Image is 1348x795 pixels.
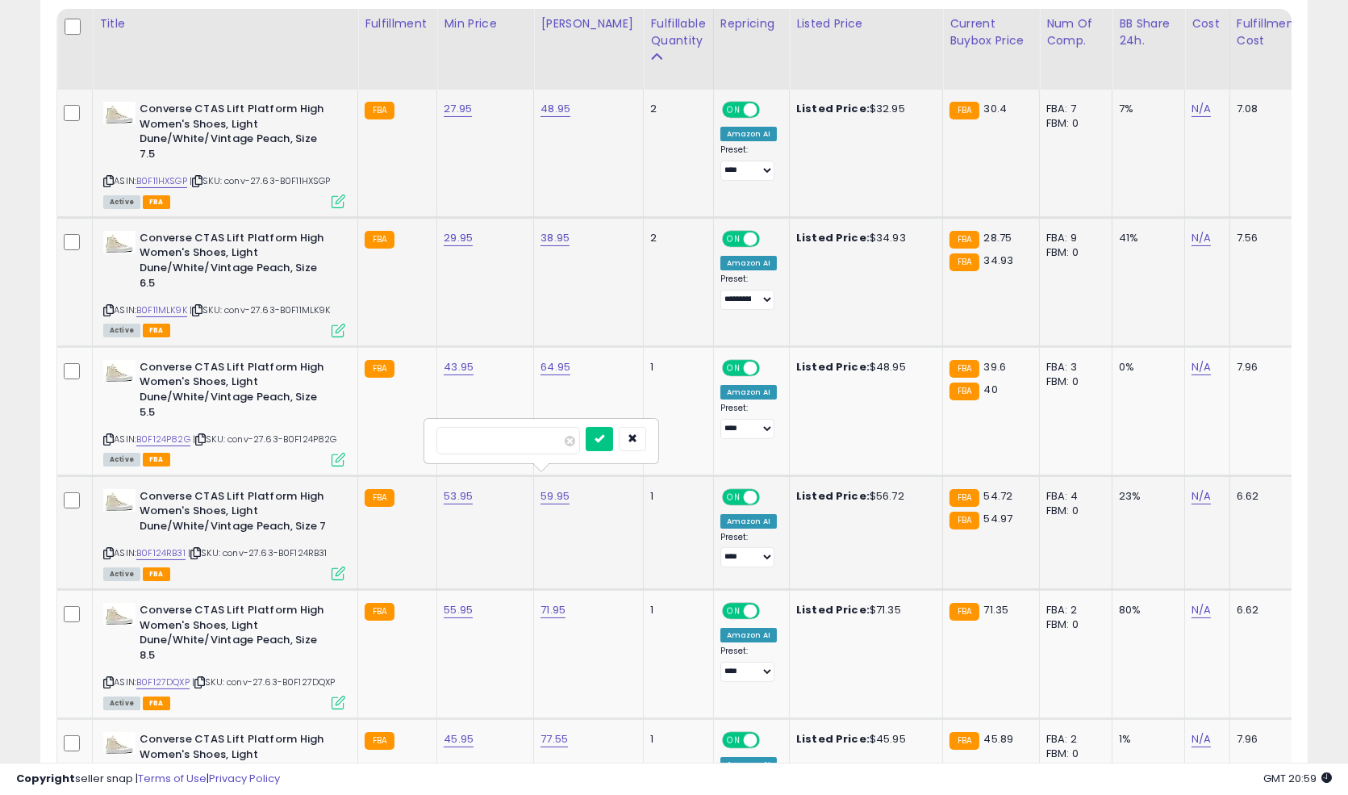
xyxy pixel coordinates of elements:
[796,603,930,617] div: $71.35
[1191,359,1211,375] a: N/A
[1237,231,1293,245] div: 7.56
[1237,603,1293,617] div: 6.62
[103,231,345,336] div: ASIN:
[1046,617,1100,632] div: FBM: 0
[720,144,777,181] div: Preset:
[983,731,1013,747] span: 45.89
[796,230,870,245] b: Listed Price:
[949,253,979,271] small: FBA
[720,15,783,32] div: Repricing
[949,360,979,378] small: FBA
[720,256,777,270] div: Amazon AI
[1191,488,1211,504] a: N/A
[949,603,979,621] small: FBA
[650,732,700,747] div: 1
[1046,360,1100,374] div: FBA: 3
[983,511,1012,526] span: 54.97
[143,453,170,467] span: FBA
[188,546,328,559] span: | SKU: conv-27.63-B0F124RB31
[103,453,140,467] span: All listings currently available for purchase on Amazon
[983,382,997,397] span: 40
[1119,360,1172,374] div: 0%
[138,771,207,786] a: Terms of Use
[724,103,744,117] span: ON
[724,605,744,618] span: ON
[365,360,394,378] small: FBA
[16,772,280,787] div: seller snap | |
[140,102,336,165] b: Converse CTAS Lift Platform High Women's Shoes, Light Dune/White/Vintage Peach, Size 7.5
[209,771,280,786] a: Privacy Policy
[140,489,336,538] b: Converse CTAS Lift Platform High Women's Shoes, Light Dune/White/Vintage Peach, Size 7
[1119,603,1172,617] div: 80%
[757,103,783,117] span: OFF
[796,15,936,32] div: Listed Price
[1237,102,1293,116] div: 7.08
[720,403,777,439] div: Preset:
[16,771,75,786] strong: Copyright
[1046,374,1100,389] div: FBM: 0
[757,232,783,245] span: OFF
[103,360,136,383] img: 31qRC2Ru7ZL._SL40_.jpg
[1046,116,1100,131] div: FBM: 0
[1046,747,1100,761] div: FBM: 0
[650,102,700,116] div: 2
[650,489,700,504] div: 1
[720,274,777,310] div: Preset:
[136,433,190,446] a: B0F124P82G
[365,603,394,621] small: FBA
[365,732,394,750] small: FBA
[540,359,570,375] a: 64.95
[983,359,1006,374] span: 39.6
[650,360,700,374] div: 1
[103,603,136,626] img: 31qRC2Ru7ZL._SL40_.jpg
[1046,603,1100,617] div: FBA: 2
[444,15,527,32] div: Min Price
[444,602,473,618] a: 55.95
[983,602,1008,617] span: 71.35
[1191,731,1211,747] a: N/A
[365,231,394,249] small: FBA
[1263,771,1332,786] span: 2025-09-10 20:59 GMT
[720,385,777,400] div: Amazon AI
[444,488,473,504] a: 53.95
[757,490,783,504] span: OFF
[1237,15,1299,49] div: Fulfillment Cost
[136,546,186,560] a: B0F124RB31
[1046,504,1100,518] div: FBM: 0
[796,488,870,504] b: Listed Price:
[136,303,187,317] a: B0F11MLK9K
[724,490,744,504] span: ON
[103,231,136,253] img: 31qRC2Ru7ZL._SL40_.jpg
[540,602,565,618] a: 71.95
[444,731,474,747] a: 45.95
[140,603,336,667] b: Converse CTAS Lift Platform High Women's Shoes, Light Dune/White/Vintage Peach, Size 8.5
[796,602,870,617] b: Listed Price:
[1119,15,1178,49] div: BB Share 24h.
[1046,489,1100,504] div: FBA: 4
[1191,101,1211,117] a: N/A
[1237,732,1293,747] div: 7.96
[103,489,136,512] img: 31qRC2Ru7ZL._SL40_.jpg
[720,514,777,529] div: Amazon AI
[190,303,331,316] span: | SKU: conv-27.63-B0F11MLK9K
[143,697,170,710] span: FBA
[949,732,979,750] small: FBA
[1191,602,1211,618] a: N/A
[103,102,136,124] img: 31qRC2Ru7ZL._SL40_.jpg
[103,360,345,465] div: ASIN:
[1046,231,1100,245] div: FBA: 9
[796,732,930,747] div: $45.95
[444,101,472,117] a: 27.95
[143,195,170,209] span: FBA
[540,101,570,117] a: 48.95
[136,676,190,689] a: B0F127DQXP
[720,127,777,141] div: Amazon AI
[140,360,336,424] b: Converse CTAS Lift Platform High Women's Shoes, Light Dune/White/Vintage Peach, Size 5.5
[540,488,570,504] a: 59.95
[949,231,979,249] small: FBA
[103,603,345,708] div: ASIN:
[540,15,636,32] div: [PERSON_NAME]
[444,230,473,246] a: 29.95
[1046,102,1100,116] div: FBA: 7
[650,15,706,49] div: Fulfillable Quantity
